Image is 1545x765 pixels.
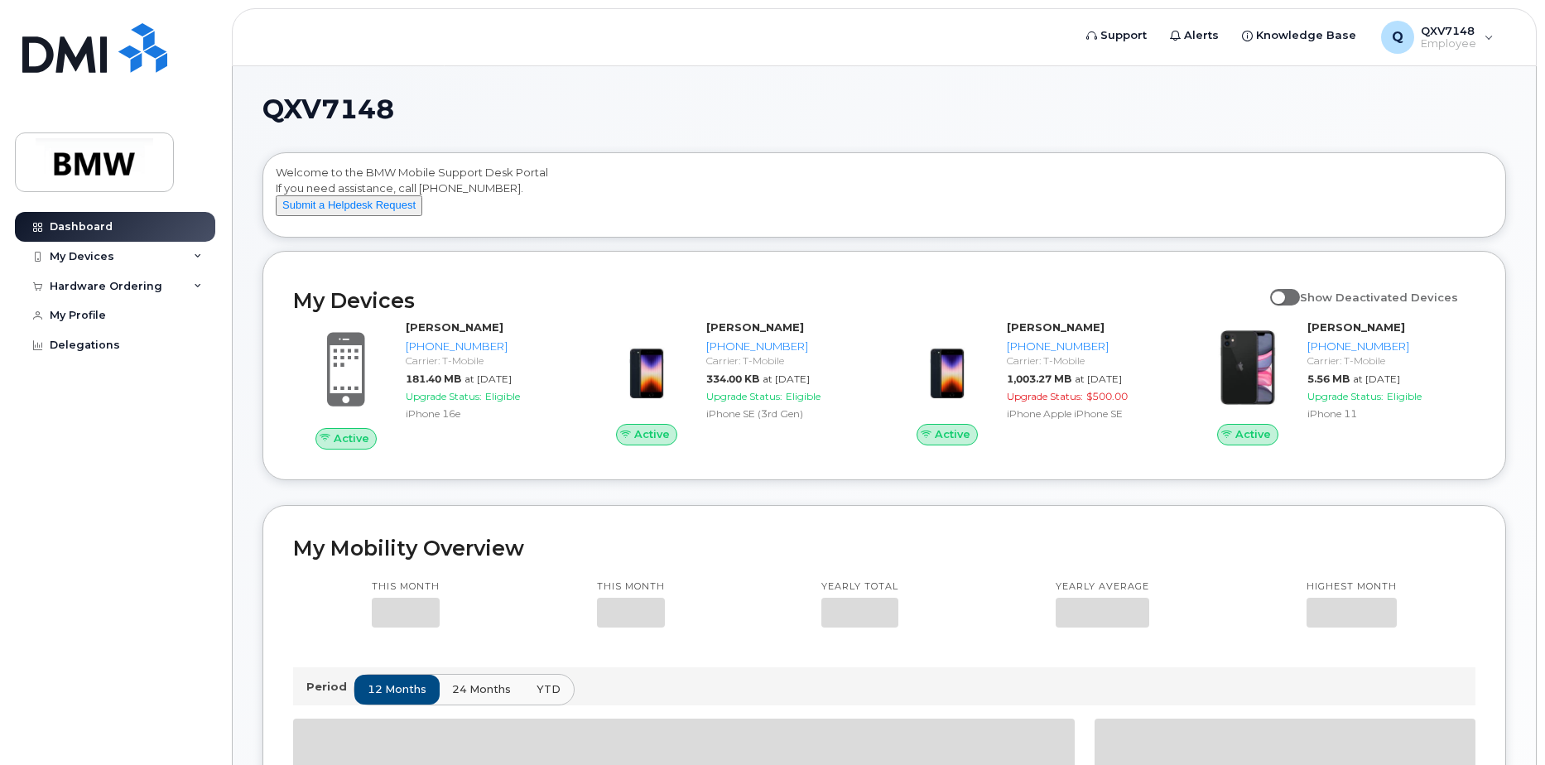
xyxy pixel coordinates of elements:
[276,195,422,216] button: Submit a Helpdesk Request
[485,390,520,402] span: Eligible
[1007,339,1168,354] div: [PHONE_NUMBER]
[1353,373,1400,385] span: at [DATE]
[706,407,868,421] div: iPhone SE (3rd Gen)
[763,373,810,385] span: at [DATE]
[406,320,503,334] strong: [PERSON_NAME]
[706,354,868,368] div: Carrier: T-Mobile
[306,679,354,695] p: Period
[634,426,670,442] span: Active
[894,320,1175,445] a: Active[PERSON_NAME][PHONE_NUMBER]Carrier: T-Mobile1,003.27 MBat [DATE]Upgrade Status:$500.00iPhon...
[406,407,567,421] div: iPhone 16e
[706,373,759,385] span: 334.00 KB
[1007,320,1105,334] strong: [PERSON_NAME]
[786,390,821,402] span: Eligible
[607,328,686,407] img: image20231002-3703462-1angbar.jpeg
[276,165,1493,231] div: Welcome to the BMW Mobile Support Desk Portal If you need assistance, call [PHONE_NUMBER].
[706,320,804,334] strong: [PERSON_NAME]
[1235,426,1271,442] span: Active
[1307,373,1350,385] span: 5.56 MB
[1307,580,1397,594] p: Highest month
[406,390,482,402] span: Upgrade Status:
[293,320,574,449] a: Active[PERSON_NAME][PHONE_NUMBER]Carrier: T-Mobile181.40 MBat [DATE]Upgrade Status:EligibleiPhone...
[1307,354,1469,368] div: Carrier: T-Mobile
[293,288,1262,313] h2: My Devices
[1086,390,1128,402] span: $500.00
[406,354,567,368] div: Carrier: T-Mobile
[276,198,422,211] a: Submit a Helpdesk Request
[935,426,970,442] span: Active
[1300,291,1458,304] span: Show Deactivated Devices
[1075,373,1122,385] span: at [DATE]
[597,580,665,594] p: This month
[1007,390,1083,402] span: Upgrade Status:
[1007,373,1071,385] span: 1,003.27 MB
[821,580,898,594] p: Yearly total
[1307,339,1469,354] div: [PHONE_NUMBER]
[1307,320,1405,334] strong: [PERSON_NAME]
[537,681,561,697] span: YTD
[1208,328,1287,407] img: iPhone_11.jpg
[706,339,868,354] div: [PHONE_NUMBER]
[1307,390,1384,402] span: Upgrade Status:
[464,373,512,385] span: at [DATE]
[1270,281,1283,295] input: Show Deactivated Devices
[334,431,369,446] span: Active
[1007,407,1168,421] div: iPhone Apple iPhone SE
[406,339,567,354] div: [PHONE_NUMBER]
[1056,580,1149,594] p: Yearly average
[372,580,440,594] p: This month
[1307,407,1469,421] div: iPhone 11
[594,320,874,445] a: Active[PERSON_NAME][PHONE_NUMBER]Carrier: T-Mobile334.00 KBat [DATE]Upgrade Status:EligibleiPhone...
[1007,354,1168,368] div: Carrier: T-Mobile
[406,373,461,385] span: 181.40 MB
[1387,390,1422,402] span: Eligible
[706,390,782,402] span: Upgrade Status:
[262,97,394,122] span: QXV7148
[907,328,987,407] img: image20231002-3703462-10zne2t.jpeg
[452,681,511,697] span: 24 months
[293,536,1475,561] h2: My Mobility Overview
[1195,320,1475,445] a: Active[PERSON_NAME][PHONE_NUMBER]Carrier: T-Mobile5.56 MBat [DATE]Upgrade Status:EligibleiPhone 11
